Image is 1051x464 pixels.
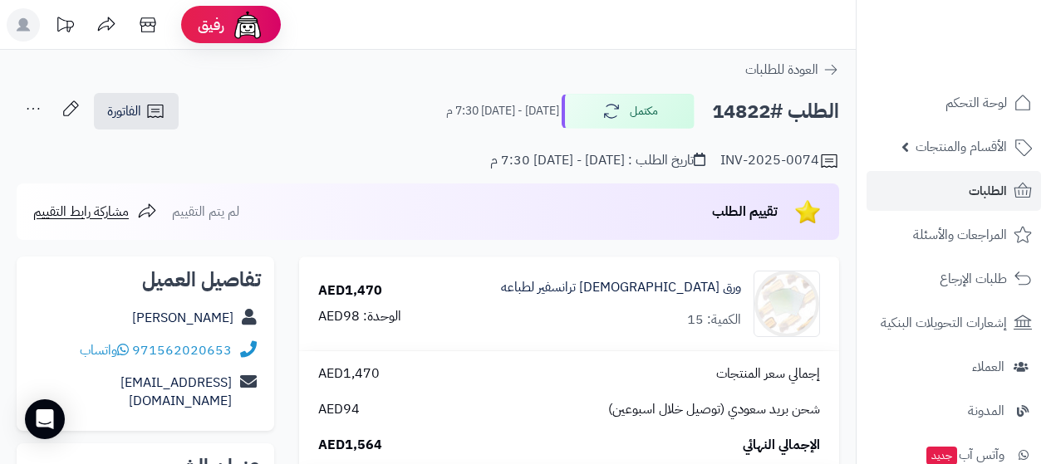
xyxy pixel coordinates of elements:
[318,364,380,383] span: AED1,470
[94,93,179,129] a: الفاتورة
[107,101,141,121] span: الفاتورة
[501,278,741,297] a: ورق [DEMOGRAPHIC_DATA] ترانسفير لطباعه
[198,15,224,35] span: رفيق
[867,391,1041,431] a: المدونة
[132,340,232,360] a: 971562020653
[712,202,778,222] span: تقييم الطلب
[446,103,559,120] small: [DATE] - [DATE] 7:30 م
[972,355,1004,379] span: العملاء
[867,83,1041,123] a: لوحة التحكم
[913,223,1007,247] span: المراجعات والأسئلة
[318,400,360,419] span: AED94
[44,8,86,46] a: تحديثات المنصة
[120,373,232,412] a: [EMAIL_ADDRESS][DOMAIN_NAME]
[318,307,401,326] div: الوحدة: AED98
[30,270,261,290] h2: تفاصيل العميل
[172,202,239,222] span: لم يتم التقييم
[231,8,264,42] img: ai-face.png
[881,311,1007,335] span: إشعارات التحويلات البنكية
[745,60,818,80] span: العودة للطلبات
[968,399,1004,422] span: المدونة
[25,399,65,439] div: Open Intercom Messenger
[80,340,129,360] a: واتساب
[318,436,382,455] span: AED1,564
[867,303,1041,343] a: إشعارات التحويلات البنكية
[490,151,705,170] div: تاريخ الطلب : [DATE] - [DATE] 7:30 م
[562,94,695,129] button: مكتمل
[33,202,129,222] span: مشاركة رابط التقييم
[867,171,1041,211] a: الطلبات
[940,267,1007,291] span: طلبات الإرجاع
[712,95,839,129] h2: الطلب #14822
[608,400,820,419] span: شحن بريد سعودي (توصيل خلال اسبوعين)
[745,60,839,80] a: العودة للطلبات
[743,436,820,455] span: الإجمالي النهائي
[867,259,1041,299] a: طلبات الإرجاع
[720,151,839,171] div: INV-2025-0074
[945,91,1007,115] span: لوحة التحكم
[687,310,741,330] div: الكمية: 15
[716,364,820,383] span: إجمالي سعر المنتجات
[916,135,1007,159] span: الأقسام والمنتجات
[33,202,157,222] a: مشاركة رابط التقييم
[867,347,1041,387] a: العملاء
[318,281,382,300] div: AED1,470
[754,271,819,337] img: 2%20(14)-90x90.jpg
[132,308,233,328] a: [PERSON_NAME]
[969,179,1007,203] span: الطلبات
[867,215,1041,255] a: المراجعات والأسئلة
